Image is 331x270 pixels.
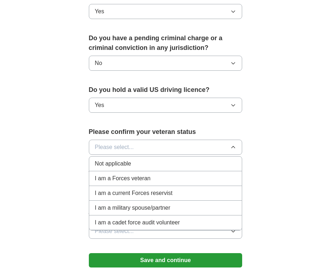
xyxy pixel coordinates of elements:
label: Do you hold a valid US driving licence? [89,85,243,95]
span: I am a cadet force audit volunteer [95,218,180,227]
button: Yes [89,4,243,19]
button: Please select... [89,140,243,155]
button: No [89,56,243,71]
span: I am a current Forces reservist [95,189,173,197]
span: I am a military spouse/partner [95,204,171,212]
span: Please select... [95,227,134,236]
span: Not applicable [95,159,131,168]
label: Do you have a pending criminal charge or a criminal conviction in any jurisdiction? [89,33,243,53]
span: Yes [95,101,104,110]
button: Save and continue [89,253,243,267]
span: I am a Forces veteran [95,174,151,183]
span: Please select... [95,143,134,152]
span: Yes [95,7,104,16]
button: Yes [89,98,243,113]
label: Please confirm your veteran status [89,127,243,137]
button: Please select... [89,224,243,239]
span: No [95,59,102,67]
